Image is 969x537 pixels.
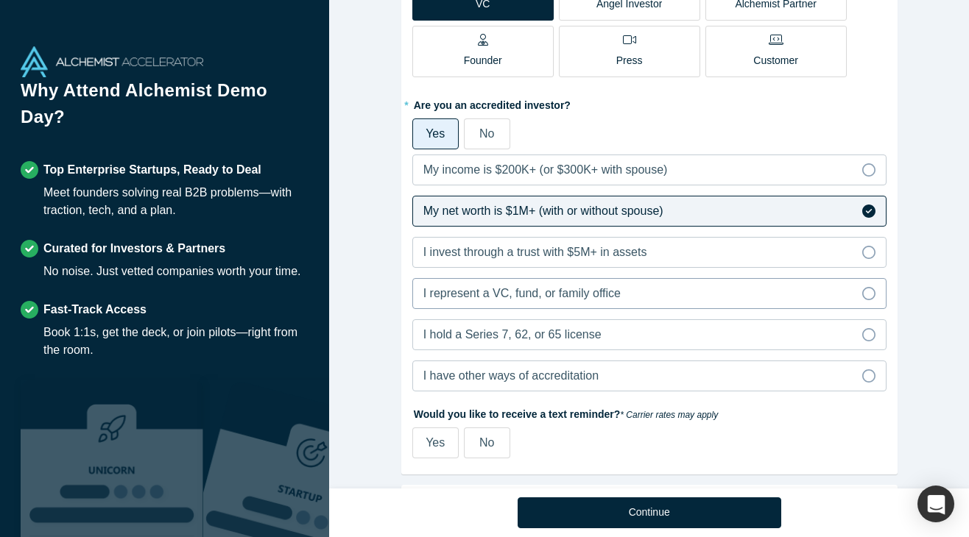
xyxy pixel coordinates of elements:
[412,402,887,422] label: Would you like to receive a text reminder?
[423,369,599,382] span: I have other ways of accreditation
[423,205,663,217] span: My net worth is $1M+ (with or without spouse)
[43,324,309,359] div: Book 1:1s, get the deck, or join pilots—right from the room.
[479,436,494,449] span: No
[426,436,445,449] span: Yes
[43,163,261,176] strong: Top Enterprise Startups, Ready to Deal
[464,53,502,68] p: Founder
[518,497,781,528] button: Continue
[426,127,445,140] span: Yes
[43,263,301,280] div: No noise. Just vetted companies worth your time.
[21,46,203,77] img: Alchemist Accelerator Logo
[620,410,718,420] em: * Carrier rates may apply
[753,53,798,68] p: Customer
[479,127,494,140] span: No
[423,328,602,341] span: I hold a Series 7, 62, or 65 license
[423,163,668,176] span: My income is $200K+ (or $300K+ with spouse)
[423,287,621,299] span: I represent a VC, fund, or family office
[43,303,147,316] strong: Fast-Track Access
[21,77,309,141] h1: Why Attend Alchemist Demo Day?
[43,242,225,255] strong: Curated for Investors & Partners
[423,246,647,258] span: I invest through a trust with $5M+ in assets
[43,184,309,219] div: Meet founders solving real B2B problems—with traction, tech, and a plan.
[616,53,643,68] p: Press
[412,93,887,113] label: Are you an accredited investor?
